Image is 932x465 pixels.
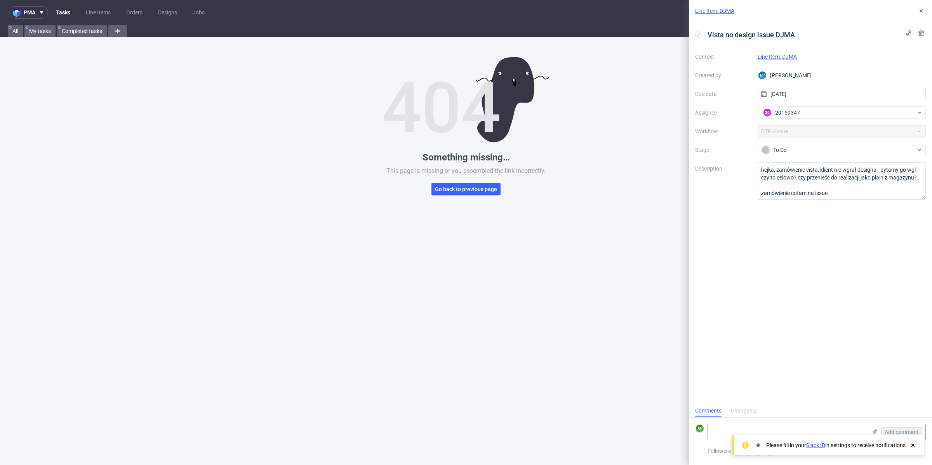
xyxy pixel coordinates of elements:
[758,162,926,200] textarea: hejka, zamówienie vista, klient nie wgrał designu - pytamy go wgl czy to celowo? czy przenieść do...
[386,167,546,175] p: This page is missing or you assembled the link incorrectly.
[9,6,48,19] button: pma
[122,6,147,19] a: Orders
[435,186,497,192] span: Go back to previous page
[383,57,549,143] img: Error image
[57,25,107,37] a: Completed tasks
[695,127,751,136] label: Workflow
[695,164,751,198] label: Description
[766,441,906,449] div: Please fill in your in settings to receive notifications
[431,183,501,195] button: Go back to previous page
[423,152,510,163] p: Something missing…
[708,448,731,454] span: Followers
[695,145,751,155] label: Stage
[806,442,825,448] a: Slack ID
[13,8,24,17] img: logo
[695,405,722,417] div: Comments
[758,71,766,79] figcaption: EP
[695,89,751,99] label: Due date
[8,25,23,37] a: All
[758,69,926,82] div: [PERSON_NAME]
[763,109,771,117] figcaption: 20
[188,6,209,19] a: Jobs
[695,108,751,117] label: Assignee
[81,6,115,19] a: Line Items
[696,425,704,432] figcaption: AP
[731,405,757,417] div: Changelog
[695,71,751,80] label: Created by
[695,7,734,15] a: Line Item: DJMA
[153,6,182,19] a: Designs
[755,441,762,449] img: Slack
[51,6,75,19] a: Tasks
[775,109,800,117] span: 20159347
[762,146,916,154] div: To Do
[24,25,56,37] a: My tasks
[24,10,35,15] span: pma
[695,52,751,61] label: Context
[704,28,798,41] span: Vista no design issue DJMA
[758,54,797,60] a: Line Item: DJMA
